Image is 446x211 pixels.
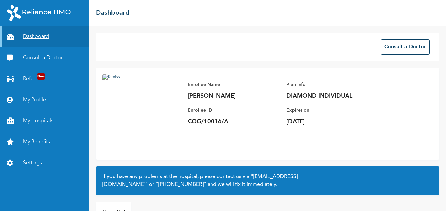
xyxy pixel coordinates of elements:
[286,118,378,126] p: [DATE]
[188,118,280,126] p: COG/10016/A
[286,92,378,100] p: DIAMOND INDIVIDUAL
[37,73,45,80] span: New
[96,8,130,18] h2: Dashboard
[381,39,430,55] button: Consult a Doctor
[156,182,206,187] a: "[PHONE_NUMBER]"
[102,74,181,153] img: Enrollee
[286,81,378,89] p: Plan Info
[188,81,280,89] p: Enrollee Name
[7,5,71,21] img: RelianceHMO's Logo
[188,106,280,114] p: Enrollee ID
[102,173,433,189] h2: If you have any problems at the hospital, please contact us via or and we will fix it immediately.
[286,106,378,114] p: Expires on
[188,92,280,100] p: [PERSON_NAME]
